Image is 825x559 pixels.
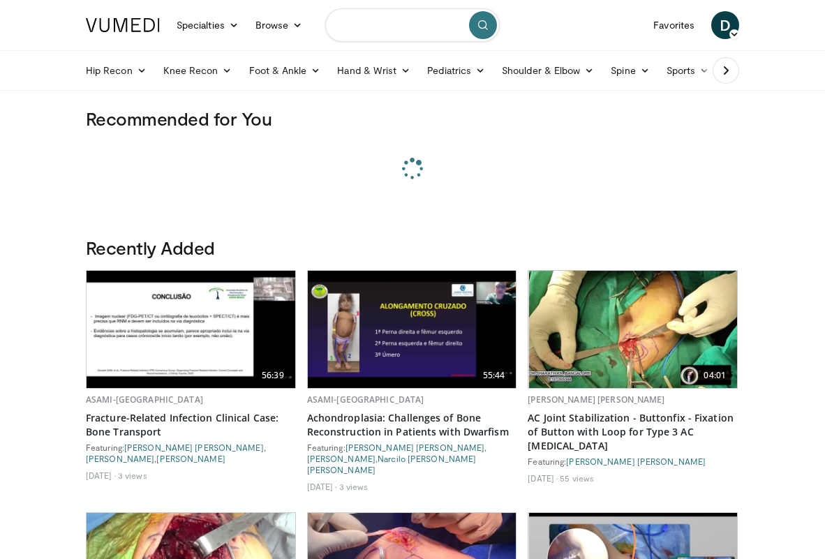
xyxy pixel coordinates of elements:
[307,442,517,475] div: Featuring: , ,
[307,394,424,405] a: ASAMI-[GEOGRAPHIC_DATA]
[566,456,706,466] a: [PERSON_NAME] [PERSON_NAME]
[241,57,329,84] a: Foot & Ankle
[493,57,602,84] a: Shoulder & Elbow
[87,271,295,388] img: 7827b68c-edda-4073-a757-b2e2fb0a5246.620x360_q85_upscale.jpg
[645,11,703,39] a: Favorites
[308,271,516,388] a: 55:44
[307,454,477,475] a: Narcilo [PERSON_NAME] [PERSON_NAME]
[86,18,160,32] img: VuMedi Logo
[529,271,737,388] img: c2f644dc-a967-485d-903d-283ce6bc3929.620x360_q85_upscale.jpg
[560,472,594,484] li: 55 views
[256,368,290,382] span: 56:39
[658,57,718,84] a: Sports
[345,442,485,452] a: [PERSON_NAME] [PERSON_NAME]
[339,481,369,492] li: 3 views
[86,454,154,463] a: [PERSON_NAME]
[155,57,241,84] a: Knee Recon
[86,411,296,439] a: Fracture-Related Infection Clinical Case: Bone Transport
[602,57,657,84] a: Spine
[419,57,493,84] a: Pediatrics
[528,456,738,467] div: Featuring:
[86,107,739,130] h3: Recommended for You
[528,472,558,484] li: [DATE]
[698,368,731,382] span: 04:01
[307,481,337,492] li: [DATE]
[86,237,739,259] h3: Recently Added
[87,271,295,388] a: 56:39
[118,470,147,481] li: 3 views
[86,470,116,481] li: [DATE]
[528,394,664,405] a: [PERSON_NAME] [PERSON_NAME]
[528,271,737,388] a: 04:01
[308,271,516,388] img: 4f2bc282-22c3-41e7-a3f0-d3b33e5d5e41.620x360_q85_upscale.jpg
[477,368,511,382] span: 55:44
[329,57,419,84] a: Hand & Wrist
[156,454,225,463] a: [PERSON_NAME]
[86,394,203,405] a: ASAMI-[GEOGRAPHIC_DATA]
[168,11,247,39] a: Specialties
[325,8,500,42] input: Search topics, interventions
[307,454,376,463] a: [PERSON_NAME]
[307,411,517,439] a: Achondroplasia: Challenges of Bone Reconstruction in Patients with Dwarfism
[247,11,311,39] a: Browse
[124,442,264,452] a: [PERSON_NAME] [PERSON_NAME]
[86,442,296,464] div: Featuring: , ,
[711,11,739,39] a: D
[528,411,738,453] a: AC Joint Stabilization - Buttonfix - Fixation of Button with Loop for Type 3 AC [MEDICAL_DATA]
[77,57,155,84] a: Hip Recon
